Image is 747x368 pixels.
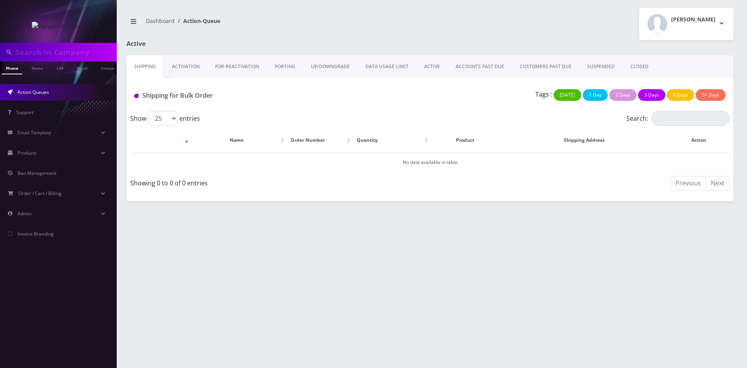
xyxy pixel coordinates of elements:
button: 1 Day [583,89,608,101]
th: Product [431,129,500,151]
label: Show entries [130,111,200,126]
a: Email [73,62,91,74]
span: Support [16,109,33,116]
a: Company [97,62,123,74]
td: No data available in table [131,152,729,172]
a: SUSPENDED [579,55,622,78]
h2: [PERSON_NAME] [671,16,715,23]
a: Dashboard [146,17,175,25]
button: [PERSON_NAME] [639,8,733,40]
a: Phone [2,62,22,74]
a: ACCOUNTS PAST DUE [448,55,512,78]
select: Showentries [148,111,177,126]
span: Action Queues [18,89,49,95]
label: Search: [626,111,729,126]
a: Previous [670,176,706,190]
input: Search in Company [16,45,115,60]
a: CLOSED [622,55,656,78]
p: Tags : [535,90,552,99]
a: UP/DOWNGRADE [303,55,358,78]
h1: Active [126,40,321,48]
a: PORTING [267,55,303,78]
th: Action [668,129,729,151]
span: Email Template [18,129,51,136]
a: Shipping [126,55,164,78]
img: Shipping for Bulk Order [134,94,139,98]
button: [DATE] [554,89,581,101]
li: Action-Queue [175,17,220,25]
span: Admin [18,210,32,217]
div: Showing 0 to 0 of 0 entries [130,175,424,188]
nav: breadcrumb [126,13,424,35]
button: 3 Days [638,89,665,101]
span: Order / Cart / Billing [18,190,61,197]
img: Yereim Wireless [32,22,85,31]
a: FOR-REActivation [207,55,267,78]
button: 2 Days [609,89,637,101]
button: 4 Days [667,89,694,101]
span: Invoice Branding [18,231,54,237]
a: Next [706,176,729,190]
a: ACTIVE [416,55,448,78]
th: Shipping Address [501,129,668,151]
input: Search: [651,111,729,126]
a: SIM [53,62,67,74]
a: Activation [164,55,207,78]
th: Quantity: activate to sort column ascending [353,129,430,151]
span: Ban Management [18,170,56,176]
a: DATA USAGE LIMIT [358,55,416,78]
a: CUSTOMERS PAST DUE [512,55,579,78]
th: Name: activate to sort column ascending [191,129,286,151]
button: 5+ Days [696,89,726,101]
th: Order Number: activate to sort column ascending [287,129,352,151]
a: Name [28,62,47,74]
h1: Shipping for Bulk Order [134,92,324,99]
th: : activate to sort column ascending [131,129,190,151]
span: Products [18,150,37,156]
